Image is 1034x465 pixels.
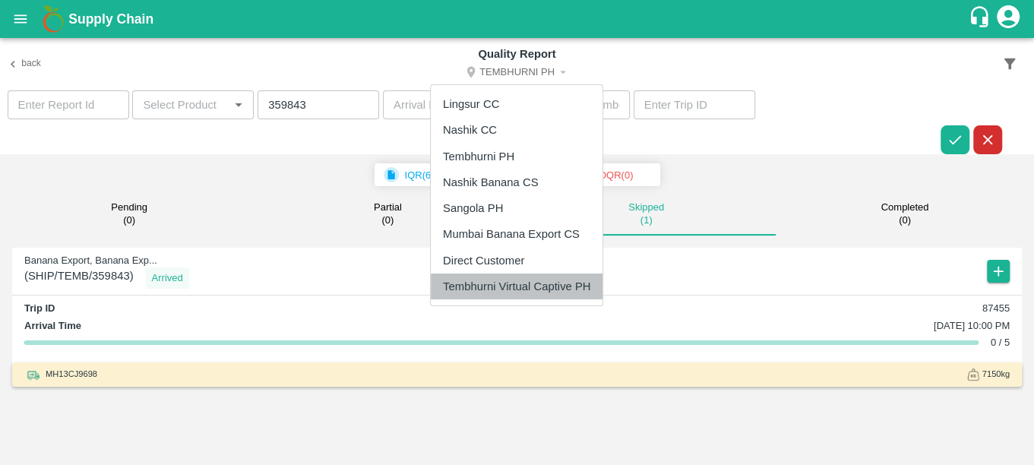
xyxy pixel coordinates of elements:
li: Mumbai Banana Export CS [431,221,602,247]
li: Sangola PH [431,195,602,221]
li: Nashik CC [431,117,602,143]
li: Tembhurni PH [431,144,602,169]
li: Direct Customer [431,248,602,274]
li: Tembhurni Virtual Captive PH [431,274,602,299]
li: Lingsur CC [431,91,602,117]
li: Nashik Banana CS [431,169,602,195]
